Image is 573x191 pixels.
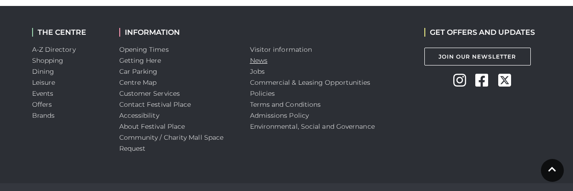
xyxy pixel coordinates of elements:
a: Opening Times [119,45,169,54]
a: Contact Festival Place [119,100,191,109]
a: Policies [250,89,275,98]
a: Shopping [32,56,64,65]
a: Dining [32,67,55,76]
a: News [250,56,267,65]
h2: INFORMATION [119,28,236,37]
a: Centre Map [119,78,157,87]
a: Accessibility [119,111,159,120]
a: Jobs [250,67,265,76]
h2: GET OFFERS AND UPDATES [424,28,535,37]
a: Terms and Conditions [250,100,321,109]
a: Visitor information [250,45,312,54]
a: Offers [32,100,52,109]
a: About Festival Place [119,122,185,131]
a: Environmental, Social and Governance [250,122,375,131]
a: A-Z Directory [32,45,76,54]
a: Brands [32,111,55,120]
a: Leisure [32,78,56,87]
a: Customer Services [119,89,180,98]
a: Admissions Policy [250,111,309,120]
a: Join Our Newsletter [424,48,531,65]
a: Getting Here [119,56,161,65]
h2: THE CENTRE [32,28,106,37]
a: Events [32,89,54,98]
a: Community / Charity Mall Space Request [119,133,224,153]
a: Commercial & Leasing Opportunities [250,78,371,87]
a: Car Parking [119,67,158,76]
